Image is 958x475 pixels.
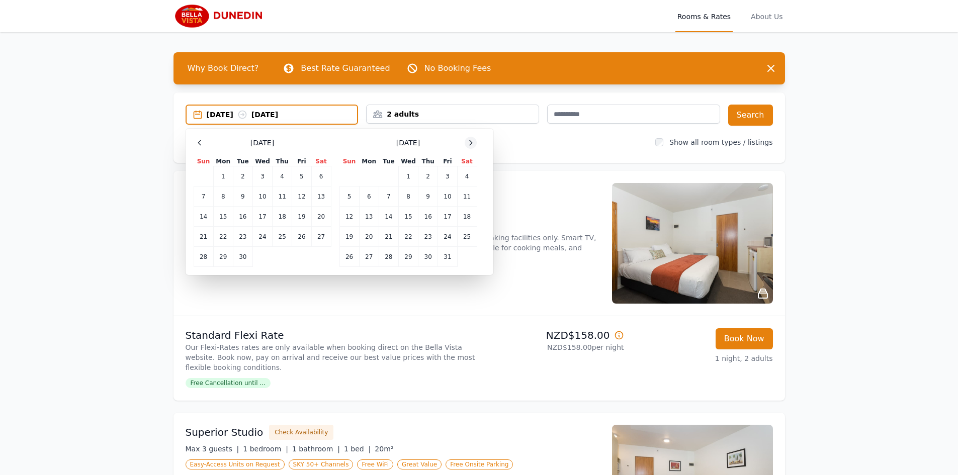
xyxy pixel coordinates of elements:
td: 11 [457,186,477,207]
button: Search [728,105,773,126]
button: Check Availability [269,425,333,440]
td: 19 [292,207,311,227]
span: Free Onsite Parking [446,459,513,469]
span: Free Cancellation until ... [186,378,271,388]
td: 8 [398,186,418,207]
td: 15 [213,207,233,227]
td: 29 [398,247,418,267]
td: 8 [213,186,233,207]
td: 16 [418,207,438,227]
div: [DATE] [DATE] [207,110,358,120]
th: Mon [359,157,379,166]
p: Standard Flexi Rate [186,328,475,342]
th: Fri [292,157,311,166]
td: 16 [233,207,252,227]
td: 12 [292,186,311,207]
td: 3 [252,166,272,186]
th: Sat [311,157,331,166]
td: 30 [418,247,438,267]
p: 1 night, 2 adults [632,353,773,363]
h3: Superior Studio [186,425,264,439]
td: 7 [194,186,213,207]
th: Wed [252,157,272,166]
td: 28 [194,247,213,267]
span: 20m² [375,445,393,453]
td: 25 [457,227,477,247]
p: NZD$158.00 per night [483,342,624,352]
td: 9 [233,186,252,207]
td: 10 [438,186,457,207]
td: 26 [339,247,359,267]
td: 21 [194,227,213,247]
td: 14 [194,207,213,227]
td: 25 [273,227,292,247]
td: 24 [252,227,272,247]
td: 19 [339,227,359,247]
th: Sat [457,157,477,166]
span: 1 bathroom | [292,445,340,453]
img: Bella Vista Dunedin [173,4,270,28]
span: [DATE] [250,138,274,148]
td: 30 [233,247,252,267]
td: 13 [359,207,379,227]
td: 11 [273,186,292,207]
td: 27 [359,247,379,267]
td: 15 [398,207,418,227]
span: 1 bed | [344,445,371,453]
th: Tue [233,157,252,166]
td: 29 [213,247,233,267]
td: 20 [311,207,331,227]
td: 2 [233,166,252,186]
th: Thu [273,157,292,166]
th: Mon [213,157,233,166]
th: Sun [339,157,359,166]
td: 18 [273,207,292,227]
td: 5 [292,166,311,186]
span: 1 bedroom | [243,445,288,453]
span: Max 3 guests | [186,445,239,453]
td: 21 [379,227,398,247]
p: Our Flexi-Rates rates are only available when booking direct on the Bella Vista website. Book now... [186,342,475,372]
td: 24 [438,227,457,247]
th: Tue [379,157,398,166]
span: Why Book Direct? [180,58,267,78]
td: 10 [252,186,272,207]
td: 5 [339,186,359,207]
td: 9 [418,186,438,207]
th: Fri [438,157,457,166]
td: 1 [398,166,418,186]
td: 17 [438,207,457,227]
td: 14 [379,207,398,227]
p: No Booking Fees [424,62,491,74]
th: Sun [194,157,213,166]
td: 7 [379,186,398,207]
span: Easy-Access Units on Request [186,459,285,469]
th: Wed [398,157,418,166]
span: Free WiFi [357,459,393,469]
td: 1 [213,166,233,186]
td: 2 [418,166,438,186]
td: 6 [359,186,379,207]
td: 4 [273,166,292,186]
td: 23 [233,227,252,247]
td: 23 [418,227,438,247]
span: [DATE] [396,138,420,148]
td: 31 [438,247,457,267]
td: 12 [339,207,359,227]
td: 4 [457,166,477,186]
button: Book Now [716,328,773,349]
td: 26 [292,227,311,247]
label: Show all room types / listings [669,138,772,146]
p: Best Rate Guaranteed [301,62,390,74]
td: 3 [438,166,457,186]
td: 28 [379,247,398,267]
td: 6 [311,166,331,186]
div: 2 adults [367,109,539,119]
td: 20 [359,227,379,247]
td: 18 [457,207,477,227]
span: Great Value [397,459,442,469]
td: 27 [311,227,331,247]
span: SKY 50+ Channels [289,459,354,469]
td: 13 [311,186,331,207]
td: 22 [398,227,418,247]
